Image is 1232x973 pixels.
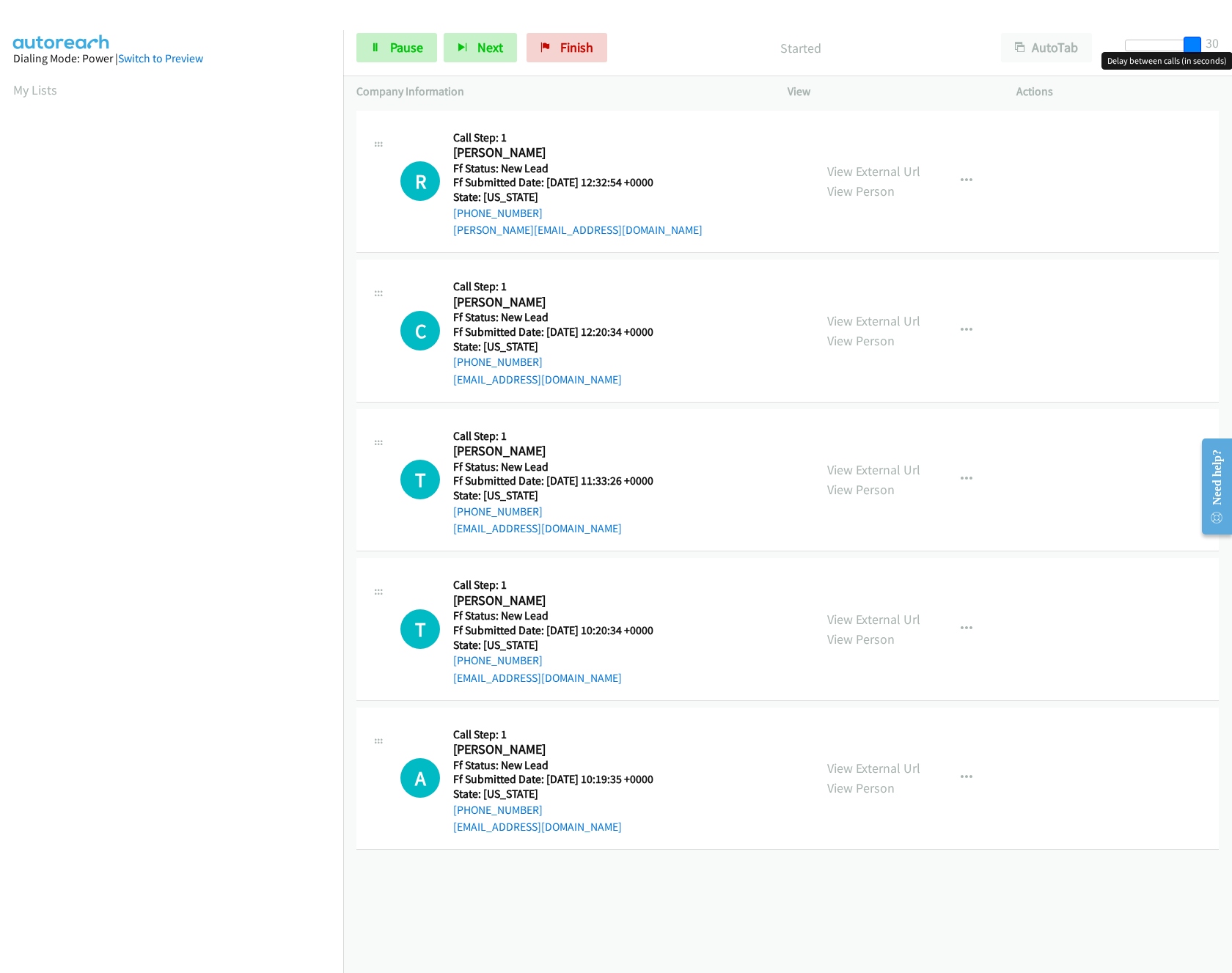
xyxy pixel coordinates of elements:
h1: T [400,609,440,649]
a: [EMAIL_ADDRESS][DOMAIN_NAME] [453,372,622,386]
a: [EMAIL_ADDRESS][DOMAIN_NAME] [453,820,622,834]
h5: State: [US_STATE] [453,190,703,205]
h5: Ff Status: New Lead [453,161,703,176]
h5: State: [US_STATE] [453,787,672,801]
h1: A [400,758,440,798]
h1: T [400,460,440,499]
div: The call is yet to be attempted [400,311,440,350]
a: [EMAIL_ADDRESS][DOMAIN_NAME] [453,521,622,535]
h2: [PERSON_NAME] [453,144,672,161]
a: My Lists [13,81,57,98]
h5: Ff Status: New Lead [453,310,672,325]
h2: [PERSON_NAME] [453,443,672,460]
button: AutoTab [1001,33,1092,62]
p: Company Information [356,83,761,100]
span: Pause [390,39,423,56]
button: Next [444,33,517,62]
a: View Person [827,779,895,796]
h5: State: [US_STATE] [453,488,672,503]
h1: C [400,311,440,350]
a: View Person [827,332,895,349]
h5: Ff Submitted Date: [DATE] 10:19:35 +0000 [453,772,672,787]
h2: [PERSON_NAME] [453,592,672,609]
a: View External Url [827,163,920,180]
a: View External Url [827,461,920,478]
h5: Ff Status: New Lead [453,460,672,474]
a: [PHONE_NUMBER] [453,803,543,817]
h5: Call Step: 1 [453,727,672,742]
div: 30 [1206,33,1219,53]
span: Next [477,39,503,56]
h5: Call Step: 1 [453,429,672,444]
p: View [788,83,990,100]
h5: Call Step: 1 [453,279,672,294]
a: View Person [827,481,895,498]
h5: Ff Submitted Date: [DATE] 12:20:34 +0000 [453,325,672,339]
span: Finish [560,39,593,56]
h5: Call Step: 1 [453,131,703,145]
h5: Ff Status: New Lead [453,609,672,623]
div: The call is yet to be attempted [400,609,440,649]
p: Started [627,38,975,58]
a: Finish [527,33,607,62]
h5: State: [US_STATE] [453,638,672,653]
h2: [PERSON_NAME] [453,741,672,758]
a: [PHONE_NUMBER] [453,355,543,369]
h2: [PERSON_NAME] [453,294,672,311]
a: View External Url [827,312,920,329]
h5: Ff Submitted Date: [DATE] 12:32:54 +0000 [453,175,703,190]
iframe: Resource Center [1190,428,1232,545]
div: Dialing Mode: Power | [13,50,330,67]
a: View External Url [827,611,920,628]
a: [PERSON_NAME][EMAIL_ADDRESS][DOMAIN_NAME] [453,223,703,237]
a: Pause [356,33,437,62]
iframe: Dialpad [13,113,343,809]
h5: Ff Submitted Date: [DATE] 10:20:34 +0000 [453,623,672,638]
h1: R [400,161,440,201]
a: View Person [827,631,895,647]
h5: Ff Status: New Lead [453,758,672,773]
div: The call is yet to be attempted [400,460,440,499]
a: [PHONE_NUMBER] [453,653,543,667]
a: View External Url [827,760,920,776]
a: View Person [827,183,895,199]
h5: Call Step: 1 [453,578,672,592]
h5: Ff Submitted Date: [DATE] 11:33:26 +0000 [453,474,672,488]
p: Actions [1016,83,1219,100]
a: Switch to Preview [118,51,203,65]
h5: State: [US_STATE] [453,339,672,354]
a: [EMAIL_ADDRESS][DOMAIN_NAME] [453,671,622,685]
a: [PHONE_NUMBER] [453,504,543,518]
a: [PHONE_NUMBER] [453,206,543,220]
